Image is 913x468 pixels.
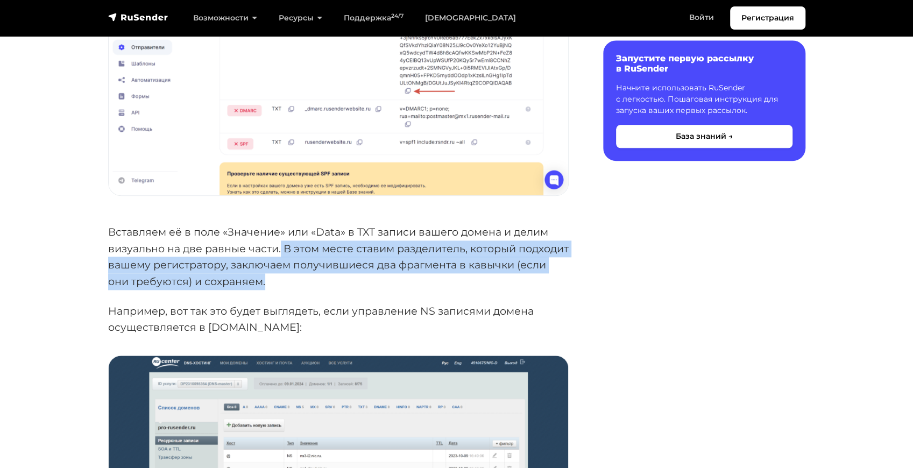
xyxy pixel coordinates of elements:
p: Вставляем её в поле «Значение» или «Data» в TXT записи вашего домена и делим визуально на две рав... [108,224,569,290]
a: Запустите первую рассылку в RuSender Начните использовать RuSender с легкостью. Пошаговая инструк... [603,40,805,161]
p: Начните использовать RuSender с легкостью. Пошаговая инструкция для запуска ваших первых рассылок. [616,82,792,116]
p: Например, вот так это будет выглядеть, если управление NS записями домена осуществляется в [DOMAI... [108,303,569,336]
a: [DEMOGRAPHIC_DATA] [414,7,527,29]
h6: Запустите первую рассылку в RuSender [616,53,792,74]
a: Ресурсы [268,7,333,29]
a: Поддержка24/7 [333,7,414,29]
a: Войти [678,6,725,29]
button: База знаний → [616,125,792,148]
a: Возможности [182,7,268,29]
a: Регистрация [730,6,805,30]
sup: 24/7 [391,12,404,19]
img: RuSender [108,12,168,23]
